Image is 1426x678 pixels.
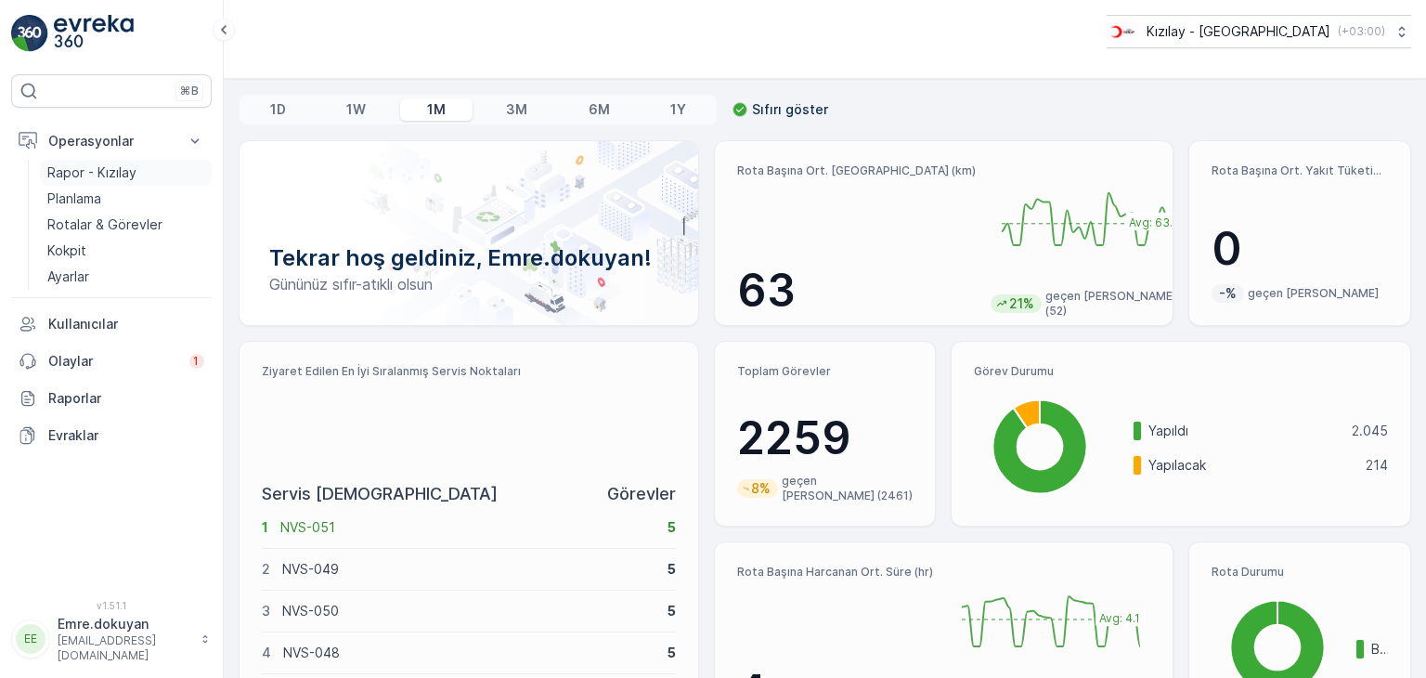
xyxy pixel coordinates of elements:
[58,633,191,663] p: [EMAIL_ADDRESS][DOMAIN_NAME]
[48,426,204,445] p: Evraklar
[280,518,655,537] p: NVS-051
[262,364,676,379] p: Ziyaret Edilen En İyi Sıralanmış Servis Noktaları
[262,518,268,537] p: 1
[47,189,101,208] p: Planlama
[1371,640,1388,658] p: Bitmiş
[269,273,668,295] p: Gününüz sıfır-atıklı olsun
[737,163,976,178] p: Rota Başına Ort. [GEOGRAPHIC_DATA] (km)
[48,389,204,408] p: Raporlar
[16,624,45,654] div: EE
[668,518,676,537] p: 5
[282,560,655,579] p: NVS-049
[1045,289,1189,319] p: geçen [PERSON_NAME] (52)
[427,100,446,119] p: 1M
[737,263,976,319] p: 63
[47,267,89,286] p: Ayarlar
[506,100,527,119] p: 3M
[668,644,676,662] p: 5
[11,600,212,611] span: v 1.51.1
[262,644,271,662] p: 4
[668,560,676,579] p: 5
[40,238,212,264] a: Kokpit
[11,15,48,52] img: logo
[670,100,686,119] p: 1Y
[283,644,655,662] p: NVS-048
[193,354,201,369] p: 1
[1217,284,1238,303] p: -%
[346,100,366,119] p: 1W
[262,560,270,579] p: 2
[1147,22,1330,41] p: Kızılay - [GEOGRAPHIC_DATA]
[54,15,134,52] img: logo_light-DOdMpM7g.png
[47,241,86,260] p: Kokpit
[1107,15,1411,48] button: Kızılay - [GEOGRAPHIC_DATA](+03:00)
[262,481,498,507] p: Servis [DEMOGRAPHIC_DATA]
[1366,456,1388,475] p: 214
[48,352,178,371] p: Olaylar
[737,565,937,580] p: Rota Başına Harcanan Ort. Süre (hr)
[270,100,286,119] p: 1D
[607,481,676,507] p: Görevler
[1148,422,1340,440] p: Yapıldı
[1338,24,1385,39] p: ( +03:00 )
[47,215,162,234] p: Rotalar & Görevler
[737,411,914,466] p: 2259
[589,100,610,119] p: 6M
[58,615,191,633] p: Emre.dokuyan
[282,602,655,620] p: NVS-050
[11,343,212,380] a: Olaylar1
[1212,565,1388,580] p: Rota Durumu
[782,474,914,503] p: geçen [PERSON_NAME] (2461)
[1352,422,1388,440] p: 2.045
[180,84,199,98] p: ⌘B
[1212,221,1388,277] p: 0
[1212,163,1388,178] p: Rota Başına Ort. Yakıt Tüketimi (lt)
[737,364,914,379] p: Toplam Görevler
[11,123,212,160] button: Operasyonlar
[1148,456,1354,475] p: Yapılacak
[48,132,175,150] p: Operasyonlar
[11,306,212,343] a: Kullanıcılar
[40,264,212,290] a: Ayarlar
[1248,286,1379,301] p: geçen [PERSON_NAME]
[668,602,676,620] p: 5
[11,417,212,454] a: Evraklar
[40,186,212,212] a: Planlama
[749,479,772,498] p: 8%
[40,212,212,238] a: Rotalar & Görevler
[47,163,136,182] p: Rapor - Kızılay
[974,364,1388,379] p: Görev Durumu
[48,315,204,333] p: Kullanıcılar
[269,243,668,273] p: Tekrar hoş geldiniz, Emre.dokuyan!
[262,602,270,620] p: 3
[1107,21,1139,42] img: k%C4%B1z%C4%B1lay_D5CCths_t1JZB0k.png
[752,100,828,119] p: Sıfırı göster
[40,160,212,186] a: Rapor - Kızılay
[1007,294,1036,313] p: 21%
[11,615,212,663] button: EEEmre.dokuyan[EMAIL_ADDRESS][DOMAIN_NAME]
[11,380,212,417] a: Raporlar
